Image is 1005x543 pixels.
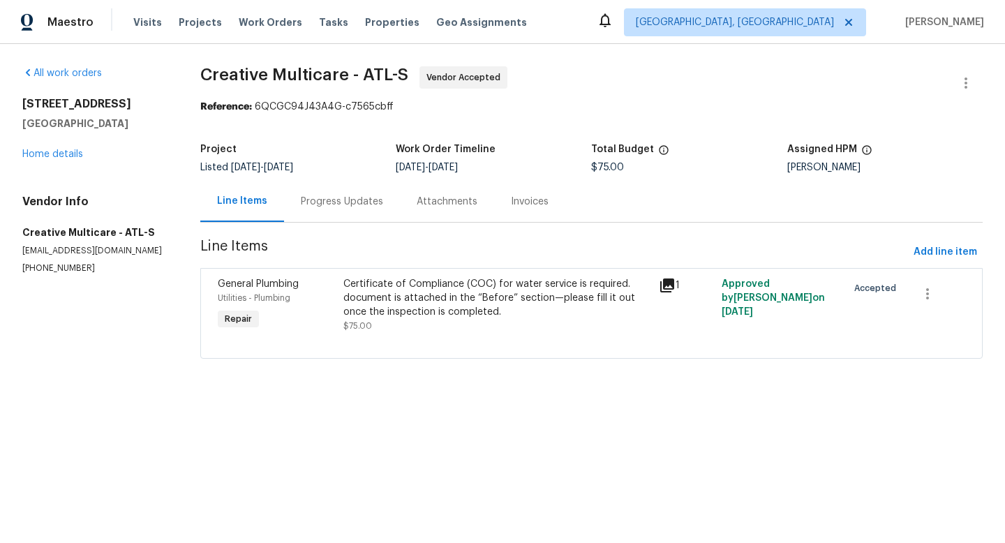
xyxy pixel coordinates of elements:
span: Line Items [200,239,908,265]
span: Creative Multicare - ATL-S [200,66,408,83]
div: Certificate of Compliance (COC) for water service is required. document is attached in the “Befor... [343,277,650,319]
span: [DATE] [429,163,458,172]
span: [DATE] [722,307,753,317]
h2: [STREET_ADDRESS] [22,97,167,111]
h5: Project [200,144,237,154]
span: Tasks [319,17,348,27]
span: Vendor Accepted [426,70,506,84]
button: Add line item [908,239,983,265]
span: Add line item [914,244,977,261]
div: 1 [659,277,713,294]
span: [GEOGRAPHIC_DATA], [GEOGRAPHIC_DATA] [636,15,834,29]
span: Listed [200,163,293,172]
a: Home details [22,149,83,159]
span: $75.00 [343,322,372,330]
h5: [GEOGRAPHIC_DATA] [22,117,167,131]
span: - [396,163,458,172]
span: General Plumbing [218,279,299,289]
span: Visits [133,15,162,29]
span: Maestro [47,15,94,29]
span: Approved by [PERSON_NAME] on [722,279,825,317]
p: [EMAIL_ADDRESS][DOMAIN_NAME] [22,245,167,257]
span: [PERSON_NAME] [900,15,984,29]
span: Properties [365,15,419,29]
div: Progress Updates [301,195,383,209]
span: The total cost of line items that have been proposed by Opendoor. This sum includes line items th... [658,144,669,163]
h5: Total Budget [591,144,654,154]
span: Work Orders [239,15,302,29]
b: Reference: [200,102,252,112]
span: Utilities - Plumbing [218,294,290,302]
div: 6QCGC94J43A4G-c7565cbff [200,100,983,114]
h5: Creative Multicare - ATL-S [22,225,167,239]
span: Geo Assignments [436,15,527,29]
span: [DATE] [396,163,425,172]
span: Accepted [854,281,902,295]
h5: Work Order Timeline [396,144,496,154]
span: $75.00 [591,163,624,172]
span: Projects [179,15,222,29]
p: [PHONE_NUMBER] [22,262,167,274]
div: Line Items [217,194,267,208]
h4: Vendor Info [22,195,167,209]
span: [DATE] [231,163,260,172]
span: The hpm assigned to this work order. [861,144,872,163]
a: All work orders [22,68,102,78]
span: [DATE] [264,163,293,172]
span: - [231,163,293,172]
div: Invoices [511,195,549,209]
div: [PERSON_NAME] [787,163,983,172]
div: Attachments [417,195,477,209]
h5: Assigned HPM [787,144,857,154]
span: Repair [219,312,258,326]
